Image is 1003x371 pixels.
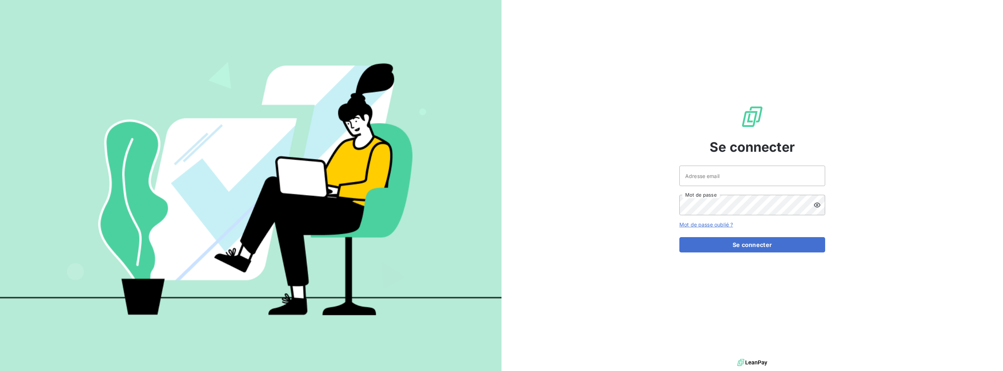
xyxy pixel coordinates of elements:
a: Mot de passe oublié ? [679,221,733,228]
img: logo [737,357,767,368]
input: placeholder [679,166,825,186]
img: Logo LeanPay [741,105,764,128]
button: Se connecter [679,237,825,252]
span: Se connecter [710,137,795,157]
